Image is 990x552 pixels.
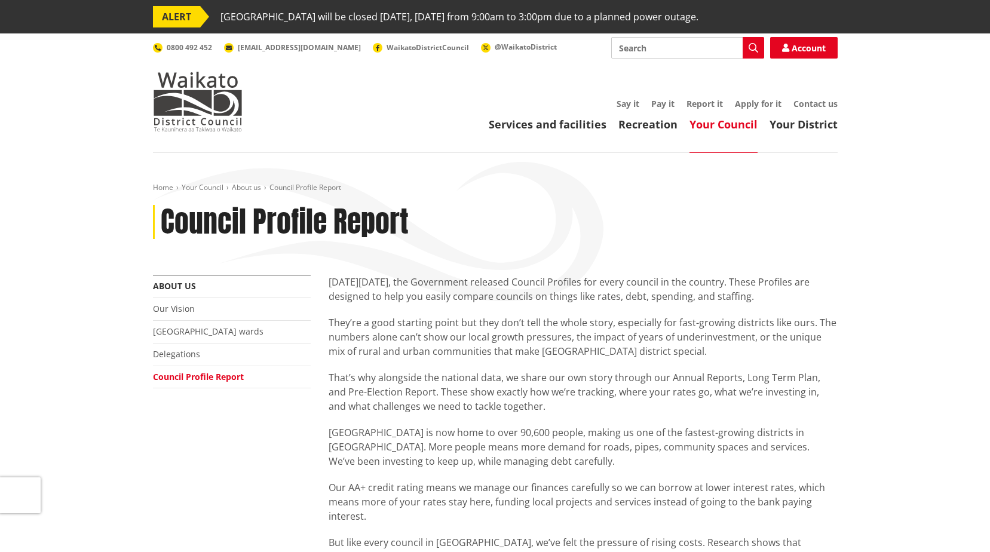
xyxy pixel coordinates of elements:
[611,37,764,59] input: Search input
[153,6,200,27] span: ALERT
[161,205,409,240] h1: Council Profile Report
[153,326,263,337] a: [GEOGRAPHIC_DATA] wards
[329,425,838,468] p: [GEOGRAPHIC_DATA] is now home to over 90,600 people, making us one of the fastest-growing distric...
[329,275,810,303] span: [DATE][DATE], the Government released Council Profiles for every council in the country. These Pr...
[387,42,469,53] span: WaikatoDistrictCouncil
[153,303,195,314] a: Our Vision
[153,42,212,53] a: 0800 492 452
[224,42,361,53] a: [EMAIL_ADDRESS][DOMAIN_NAME]
[329,370,838,413] p: That’s why alongside the national data, we share our own story through our Annual Reports, Long T...
[153,72,243,131] img: Waikato District Council - Te Kaunihera aa Takiwaa o Waikato
[770,117,838,131] a: Your District
[735,98,781,109] a: Apply for it
[153,280,196,292] a: About us
[617,98,639,109] a: Say it
[770,37,838,59] a: Account
[686,98,723,109] a: Report it
[232,182,261,192] a: About us
[329,480,838,523] p: Our AA+ credit rating means we manage our finances carefully so we can borrow at lower interest r...
[182,182,223,192] a: Your Council
[689,117,758,131] a: Your Council
[269,182,341,192] span: Council Profile Report
[220,6,698,27] span: [GEOGRAPHIC_DATA] will be closed [DATE], [DATE] from 9:00am to 3:00pm due to a planned power outage.
[495,42,557,52] span: @WaikatoDistrict
[489,117,606,131] a: Services and facilities
[167,42,212,53] span: 0800 492 452
[238,42,361,53] span: [EMAIL_ADDRESS][DOMAIN_NAME]
[373,42,469,53] a: WaikatoDistrictCouncil
[651,98,675,109] a: Pay it
[153,183,838,193] nav: breadcrumb
[153,182,173,192] a: Home
[153,348,200,360] a: Delegations
[618,117,678,131] a: Recreation
[329,315,838,358] p: They’re a good starting point but they don’t tell the whole story, especially for fast-growing di...
[793,98,838,109] a: Contact us
[153,371,244,382] a: Council Profile Report
[481,42,557,52] a: @WaikatoDistrict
